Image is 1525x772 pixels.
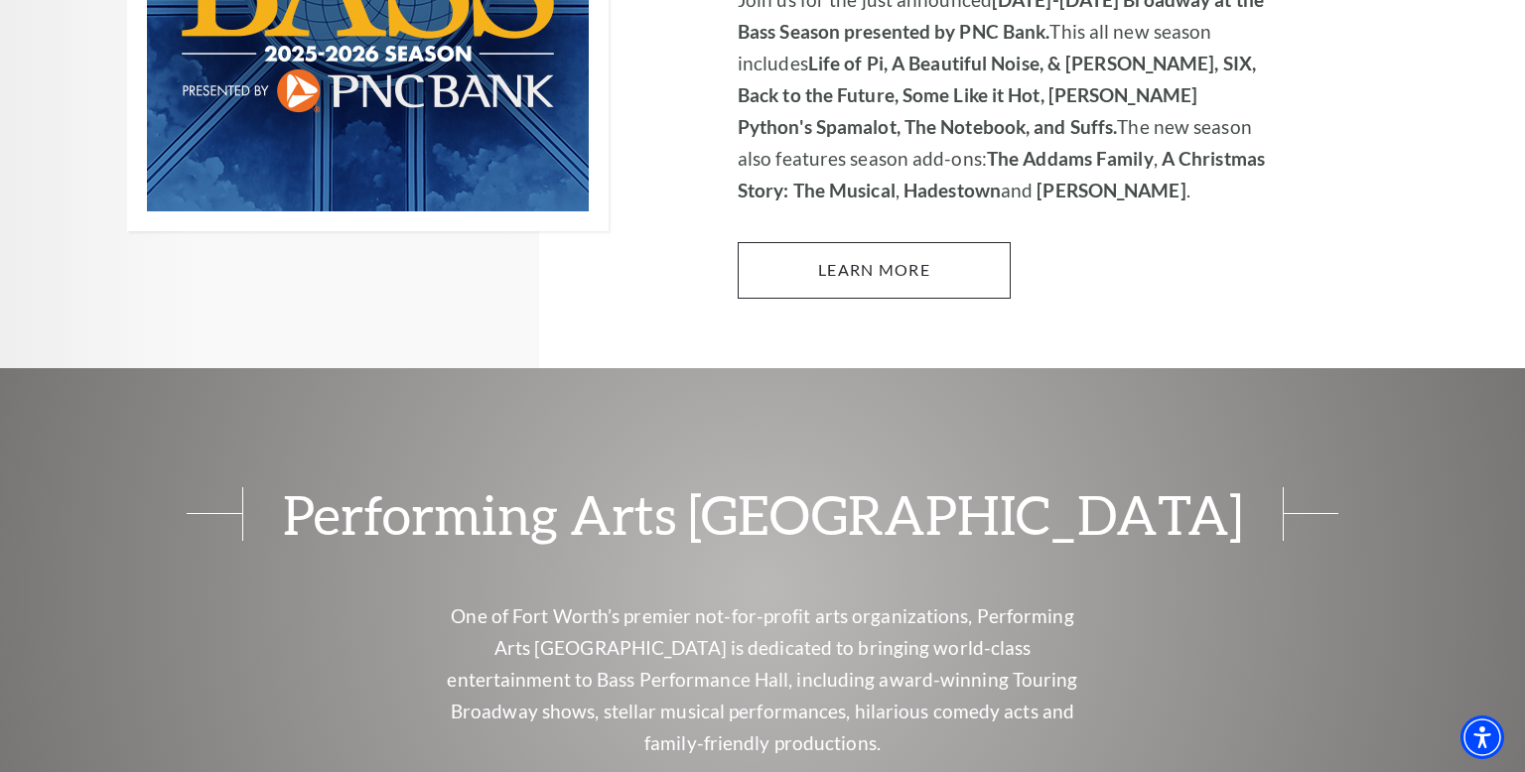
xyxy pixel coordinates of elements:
[903,179,1001,201] strong: Hadestown
[738,242,1011,298] a: Learn More 2025-2026 Broadway at the Bass Season presented by PNC Bank
[242,487,1284,541] span: Performing Arts [GEOGRAPHIC_DATA]
[1460,715,1504,759] div: Accessibility Menu
[1037,179,1185,201] strong: [PERSON_NAME]
[738,52,1256,138] strong: Life of Pi, A Beautiful Noise, & [PERSON_NAME], SIX, Back to the Future, Some Like it Hot, [PERSO...
[440,600,1085,759] p: One of Fort Worth’s premier not-for-profit arts organizations, Performing Arts [GEOGRAPHIC_DATA] ...
[987,147,1154,170] strong: The Addams Family
[738,147,1265,201] strong: A Christmas Story: The Musical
